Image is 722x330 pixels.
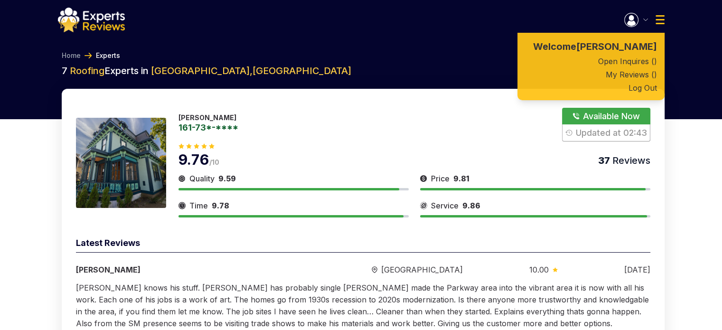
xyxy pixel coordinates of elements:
nav: Breadcrumb [58,51,665,60]
span: 9.78 [212,201,229,210]
span: [GEOGRAPHIC_DATA] , [GEOGRAPHIC_DATA] [151,65,351,76]
div: [DATE] [624,264,650,275]
span: 9.86 [462,201,480,210]
img: slider icon [420,200,427,211]
a: My Reviews ( ) [517,68,665,81]
img: slider icon [372,266,377,273]
a: Welcome [PERSON_NAME] [517,38,665,55]
span: Service [431,200,459,211]
span: 9.59 [218,174,236,183]
span: /10 [209,158,220,166]
span: Price [431,173,450,184]
span: 10.00 [529,264,549,275]
span: 9.81 [453,174,469,183]
span: 9.76 [178,151,209,168]
span: [PERSON_NAME] knows his stuff. [PERSON_NAME] has probably single [PERSON_NAME] made the Parkway a... [76,283,649,328]
img: logo [58,8,125,32]
span: [GEOGRAPHIC_DATA] [381,264,463,275]
a: Experts [96,51,120,60]
p: [PERSON_NAME] [178,113,238,122]
span: Roofing [70,65,104,76]
span: Time [189,200,208,211]
span: Reviews [610,155,650,166]
img: Menu Icon [656,15,665,24]
img: Menu Icon [643,19,648,21]
img: Menu Icon [624,13,638,27]
img: slider icon [553,267,558,272]
a: Home [62,51,81,60]
img: 175933056172119.jpeg [76,118,166,208]
span: Quality [189,173,215,184]
div: [PERSON_NAME] [76,264,306,275]
img: slider icon [178,173,186,184]
button: Log Out [517,81,665,94]
h2: 7 Experts in [62,64,665,77]
span: 37 [598,155,610,166]
img: slider icon [178,200,186,211]
a: Open Inquires ( ) [517,55,665,68]
img: slider icon [420,173,427,184]
div: Latest Reviews [76,236,650,253]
